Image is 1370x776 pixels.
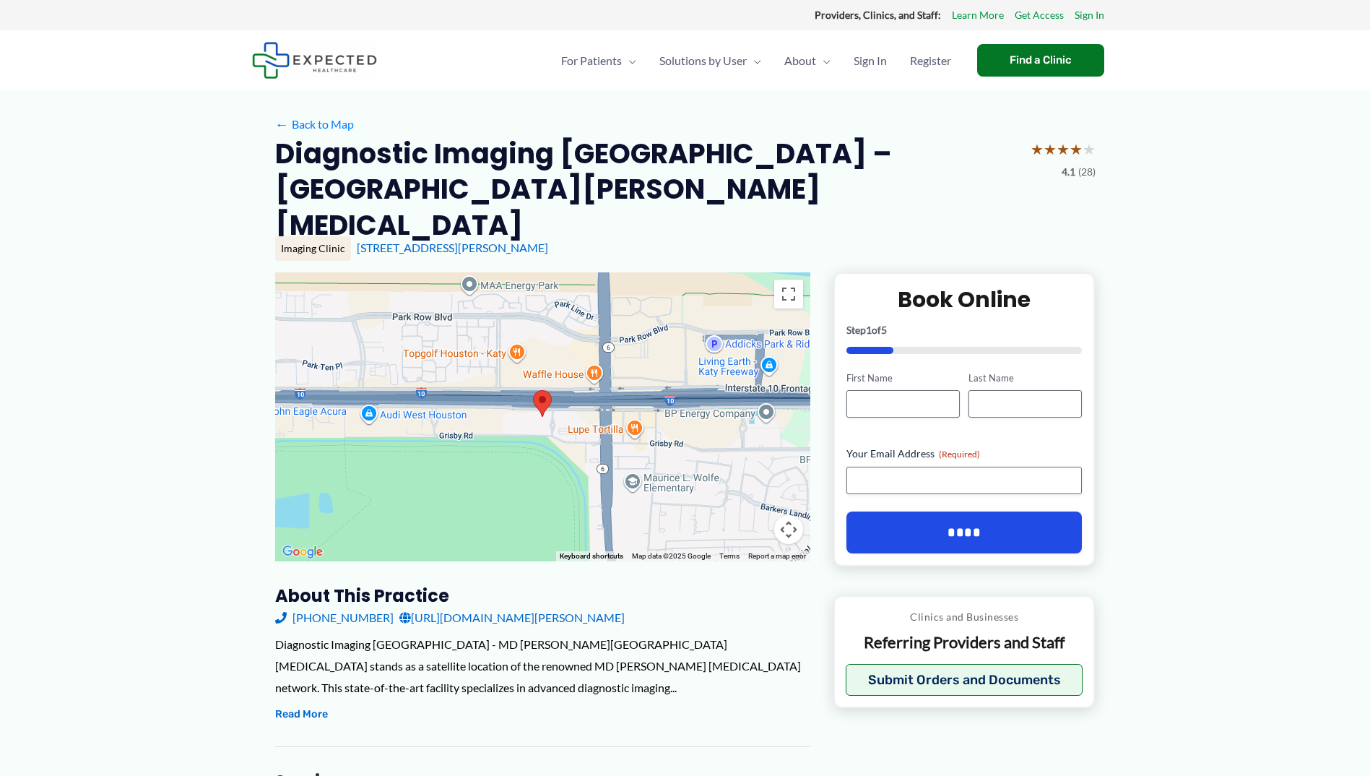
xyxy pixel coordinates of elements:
span: 4.1 [1062,163,1075,181]
img: Expected Healthcare Logo - side, dark font, small [252,42,377,79]
label: First Name [846,371,960,385]
button: Submit Orders and Documents [846,664,1083,696]
span: ★ [1083,136,1096,163]
span: Register [910,35,951,86]
p: Step of [846,325,1083,335]
span: ★ [1031,136,1044,163]
a: Sign In [842,35,898,86]
span: ★ [1044,136,1057,163]
span: Menu Toggle [747,35,761,86]
a: Sign In [1075,6,1104,25]
p: Clinics and Businesses [846,608,1083,626]
span: 5 [881,324,887,336]
a: [PHONE_NUMBER] [275,607,394,629]
span: Solutions by User [659,35,747,86]
a: ←Back to Map [275,113,354,135]
span: ★ [1057,136,1070,163]
span: ← [275,117,289,131]
h3: About this practice [275,585,810,607]
a: Solutions by UserMenu Toggle [648,35,773,86]
a: Report a map error [748,552,806,560]
a: Register [898,35,963,86]
label: Your Email Address [846,447,1083,461]
span: Menu Toggle [622,35,636,86]
a: Open this area in Google Maps (opens a new window) [279,543,326,561]
span: (Required) [939,449,980,460]
button: Read More [275,706,328,723]
a: For PatientsMenu Toggle [550,35,648,86]
img: Google [279,543,326,561]
p: Referring Providers and Staff [846,632,1083,653]
span: For Patients [561,35,622,86]
button: Keyboard shortcuts [560,551,623,561]
span: ★ [1070,136,1083,163]
a: [URL][DOMAIN_NAME][PERSON_NAME] [399,607,625,629]
strong: Providers, Clinics, and Staff: [815,9,941,21]
a: Get Access [1015,6,1064,25]
button: Toggle fullscreen view [774,280,803,309]
a: Find a Clinic [977,44,1104,77]
a: [STREET_ADDRESS][PERSON_NAME] [357,241,548,254]
div: Diagnostic Imaging [GEOGRAPHIC_DATA] - MD [PERSON_NAME][GEOGRAPHIC_DATA][MEDICAL_DATA] stands as ... [275,634,810,698]
button: Map camera controls [774,515,803,544]
span: Map data ©2025 Google [632,552,711,560]
nav: Primary Site Navigation [550,35,963,86]
span: 1 [866,324,872,336]
a: Terms (opens in new tab) [719,552,740,560]
h2: Book Online [846,285,1083,314]
a: Learn More [952,6,1004,25]
div: Imaging Clinic [275,236,351,261]
label: Last Name [968,371,1082,385]
h2: Diagnostic Imaging [GEOGRAPHIC_DATA] – [GEOGRAPHIC_DATA][PERSON_NAME][MEDICAL_DATA] [275,136,1019,243]
span: Sign In [854,35,887,86]
span: Menu Toggle [816,35,831,86]
span: About [784,35,816,86]
span: (28) [1078,163,1096,181]
a: AboutMenu Toggle [773,35,842,86]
